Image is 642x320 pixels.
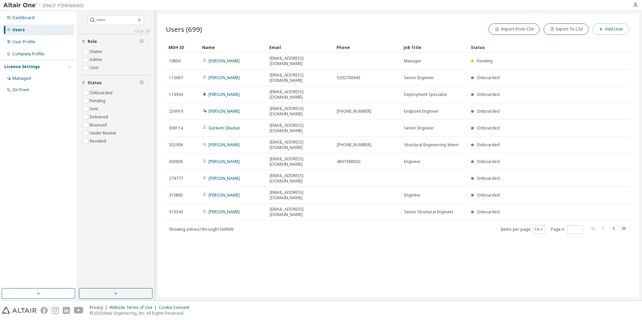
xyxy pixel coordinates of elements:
span: [EMAIL_ADDRESS][DOMAIN_NAME] [270,72,331,83]
span: Users (699) [166,24,202,34]
button: Add User [593,23,629,35]
span: Onboarded [477,175,500,181]
div: Managed [12,76,31,81]
div: MDH ID [169,42,197,53]
span: [EMAIL_ADDRESS][DOMAIN_NAME] [270,173,331,184]
button: Role [82,34,150,49]
div: Users [12,27,25,33]
span: Status [88,80,102,86]
span: Page n. [551,225,583,234]
span: 119394 [169,92,183,97]
span: Onboarded [477,159,500,164]
button: Import From CSV [489,23,540,35]
div: Phone [336,42,398,53]
span: [PHONE_NUMBER] [337,142,371,148]
a: Clear all [82,29,150,34]
span: Onboarded [477,192,500,198]
span: [EMAIL_ADDRESS][DOMAIN_NAME] [270,56,331,66]
span: 110067 [169,75,183,81]
label: Owner [90,48,104,56]
label: Delivered [90,113,109,121]
div: Website Terms of Use [109,305,159,310]
label: Bounced [90,121,108,129]
span: Manager [404,58,421,64]
span: [EMAIL_ADDRESS][DOMAIN_NAME] [270,89,331,100]
div: Cookie Consent [159,305,193,310]
div: Company Profile [12,51,44,57]
a: [PERSON_NAME] [209,159,240,164]
span: Clear filter [140,39,144,44]
label: User [90,64,100,72]
span: Engineer [404,193,421,198]
span: Senior Structural Engineer [404,209,454,215]
a: [PERSON_NAME] [209,108,240,114]
label: Admin [90,56,103,64]
span: 302906 [169,142,183,148]
div: License Settings [4,64,40,69]
span: [EMAIL_ADDRESS][DOMAIN_NAME] [270,106,331,117]
a: [PERSON_NAME] [209,209,240,215]
a: Gorkem Okudan [209,125,240,131]
p: © 2025 Altair Engineering, Inc. All Rights Reserved. [90,310,193,316]
img: Altair One [3,2,87,9]
img: altair_logo.svg [2,307,37,314]
div: Status [471,42,596,53]
span: [EMAIL_ADDRESS][DOMAIN_NAME] [270,140,331,150]
span: Senior Engineer [404,75,434,81]
span: 256919 [169,109,183,114]
span: Onboarded [477,125,500,131]
span: Onboarded [477,142,500,148]
img: youtube.svg [74,307,84,314]
a: [PERSON_NAME] [209,58,240,64]
img: facebook.svg [41,307,48,314]
span: 19856 [169,58,181,64]
div: Name [202,42,264,53]
span: [EMAIL_ADDRESS][DOMAIN_NAME] [270,123,331,134]
span: Structural Engineering Intern [404,142,459,148]
div: Job Title [404,42,465,53]
span: Onboarded [477,108,500,114]
a: [PERSON_NAME] [209,75,240,81]
div: User Profile [12,39,35,45]
span: 303805 [169,159,183,164]
span: Onboarded [477,209,500,215]
span: Showing entries 1 through 10 of 699 [169,226,233,232]
a: [PERSON_NAME] [209,142,240,148]
label: Sent [90,105,99,113]
span: [PHONE_NUMBER] [337,109,371,114]
a: [PERSON_NAME] [209,192,240,198]
a: [PERSON_NAME] [209,175,240,181]
span: Onboarded [477,92,500,97]
span: Onboarded [477,75,500,81]
span: Senior Engineer [404,125,434,131]
span: 313340 [169,209,183,215]
span: 310865 [169,193,183,198]
span: 274777 [169,176,183,181]
span: Items per page [501,225,545,234]
a: [PERSON_NAME] [209,92,240,97]
span: [EMAIL_ADDRESS][DOMAIN_NAME] [270,207,331,217]
img: linkedin.svg [63,307,70,314]
img: instagram.svg [52,307,59,314]
span: Clear filter [140,80,144,86]
label: Onboarded [90,89,114,97]
label: Pending [90,97,107,105]
span: [EMAIL_ADDRESS][DOMAIN_NAME] [270,190,331,201]
button: Export To CSV [544,23,589,35]
span: 5202700943 [337,75,360,81]
span: Pending [477,58,493,64]
label: Under Review [90,129,117,137]
span: 300114 [169,125,183,131]
div: Dashboard [12,15,35,20]
span: Endpoint Engineer [404,109,439,114]
button: Status [82,75,150,90]
label: Revoked [90,137,107,145]
div: On Prem [12,87,29,93]
span: [EMAIL_ADDRESS][DOMAIN_NAME] [270,156,331,167]
span: 4807388920 [337,159,360,164]
button: 10 [534,227,543,232]
span: Engineer [404,159,421,164]
div: Privacy [90,305,109,310]
span: Deployment Specialist [404,92,447,97]
div: Email [269,42,331,53]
